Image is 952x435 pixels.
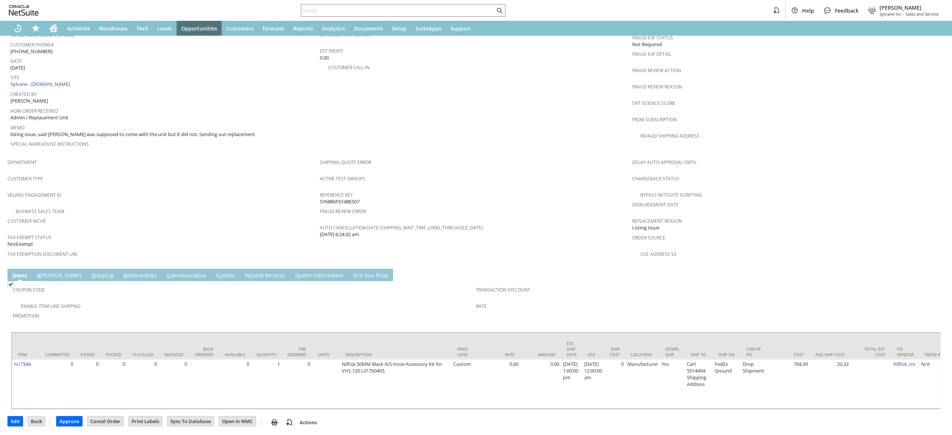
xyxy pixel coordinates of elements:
[219,360,251,409] td: 0
[10,114,68,121] span: Admin / Replacement Unit
[632,51,671,57] a: Fraud E4F Detail
[354,25,383,32] span: Documents
[31,24,40,33] svg: Shortcuts
[13,24,22,33] svg: Recent Records
[289,21,318,36] a: Reports
[479,360,520,409] td: 0.00
[604,360,625,409] td: 0
[10,58,22,64] a: Date
[12,272,14,279] span: I
[495,6,504,15] svg: Search
[17,352,34,357] div: Item
[7,192,61,198] a: Velaro Engagement ID
[582,360,604,409] td: [DATE] 12:00:00 am
[127,360,159,409] td: 0
[350,21,387,36] a: Documents
[222,21,258,36] a: Customers
[610,346,620,357] div: Ship Cost
[248,272,251,279] span: e
[691,352,707,357] div: Ship To
[632,100,675,106] a: Sift Science Score
[632,224,659,231] span: Listing Issue
[123,272,127,279] span: R
[7,218,46,224] a: Customer Niche
[157,25,172,32] span: Leads
[164,352,183,357] div: Invoiced
[293,272,345,280] a: System Information
[392,25,407,32] span: Setup
[665,346,679,357] div: Down. Ship
[7,251,78,257] a: Tax Exemption Document URL
[21,303,81,309] a: Enable Item Line Shipping
[10,125,25,131] a: Memo
[718,352,735,357] div: Ship Via
[16,208,64,215] a: Business Sales Team
[194,346,213,357] div: Back Ordered
[318,352,334,357] div: Units
[226,25,254,32] span: Customers
[457,346,474,357] div: Price Level
[10,42,54,48] a: Customer Phone#
[122,272,159,280] a: Relationships
[446,21,476,36] a: Support
[133,352,153,357] div: Fulfilled
[9,5,39,16] svg: logo
[132,21,153,36] a: Tech
[561,360,582,409] td: [DATE] 1:00:00 pm
[45,21,62,36] a: Home
[219,416,256,426] input: Open In WMC
[7,281,14,287] img: Checked
[94,21,132,36] a: Warehouse
[177,21,222,36] a: Opportunities
[835,7,859,14] span: Feedback
[318,21,350,36] a: Analytics
[632,202,679,208] a: Disbursement Date
[219,272,223,279] span: u
[167,272,170,279] span: C
[251,360,282,409] td: 1
[713,360,741,409] td: FedEx Ground
[810,360,850,409] td: 20.33
[320,231,359,238] span: [DATE] 6:24:32 am
[159,360,189,409] td: 0
[632,159,697,165] a: Delay Auto-Approval Until
[746,346,763,357] div: Create PO
[67,25,90,32] span: Activities
[320,198,360,205] span: SY68B6F014BE507
[320,159,371,165] a: Shipping Quote Error
[10,272,29,280] a: Items
[340,360,451,409] td: Nilfisk 50MM Black A/S Hose Accessory Kit for VHS 120 L01760405
[526,352,556,357] div: Amount
[75,360,100,409] td: 0
[7,234,52,241] a: Tax Exempt Status
[287,346,306,357] div: Pre Ordered
[10,97,48,104] span: [PERSON_NAME]
[136,25,148,32] span: Tech
[13,287,45,293] a: Coupon Code
[320,192,353,198] a: Reference Key
[632,175,679,182] a: Chargeback Status
[322,25,345,32] span: Analytics
[214,272,237,280] a: Custom
[353,272,356,279] span: P
[298,272,300,279] span: y
[640,133,699,139] a: Invalid Shipping Address
[13,313,39,319] a: Promotion
[450,25,471,32] span: Support
[10,108,58,114] a: How Order Received
[856,346,886,357] div: Total Est. Cost
[9,21,27,36] a: Recent Records
[774,352,804,357] div: Cost
[802,7,814,14] span: Help
[37,272,40,279] span: B
[153,21,177,36] a: Leads
[129,416,162,426] input: Print Labels
[485,352,515,357] div: Rate
[476,303,487,309] a: Rate
[10,74,19,81] a: Site
[660,360,685,409] td: Yes
[632,67,681,74] a: Fraud Review Action
[165,272,208,280] a: Communication
[49,24,58,33] svg: Home
[8,416,23,426] input: Edit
